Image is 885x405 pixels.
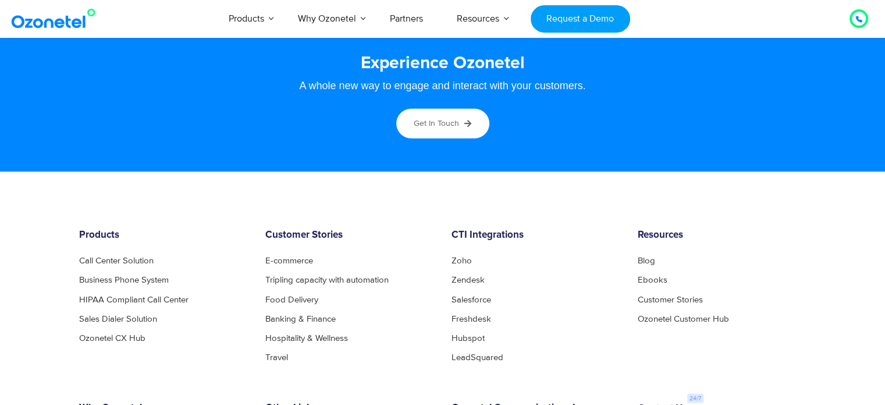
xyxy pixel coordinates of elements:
h6: CTI Integrations [452,230,620,241]
a: Ozonetel Customer Hub [638,314,729,323]
a: HIPAA Compliant Call Center [79,295,189,304]
a: Hospitality & Wellness [265,333,348,342]
a: Customer Stories [638,295,703,304]
a: Business Phone System [79,276,169,284]
a: Ozonetel CX Hub [79,333,145,342]
a: Salesforce [452,295,491,304]
a: Zoho [452,256,472,265]
h6: Products [79,230,248,241]
span: Get in touch [414,118,459,128]
h6: Resources [638,230,806,241]
a: Food Delivery [265,295,318,304]
a: Get in touch [396,108,489,138]
h6: Customer Stories [265,230,434,241]
a: Tripling capacity with automation [265,276,389,284]
div: A whole new way to engage and interact with your customers. [91,80,795,91]
a: Call Center Solution [79,256,154,265]
a: Freshdesk [452,314,491,323]
a: Hubspot [452,333,485,342]
a: LeadSquared [452,353,503,361]
a: Ebooks [638,276,667,284]
a: Travel [265,353,288,361]
a: Banking & Finance [265,314,336,323]
a: Request a Demo [531,5,630,33]
a: Sales Dialer Solution [79,314,157,323]
h3: Experience Ozonetel [91,52,795,75]
a: E-commerce [265,256,313,265]
a: Zendesk [452,276,485,284]
a: Blog [638,256,655,265]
